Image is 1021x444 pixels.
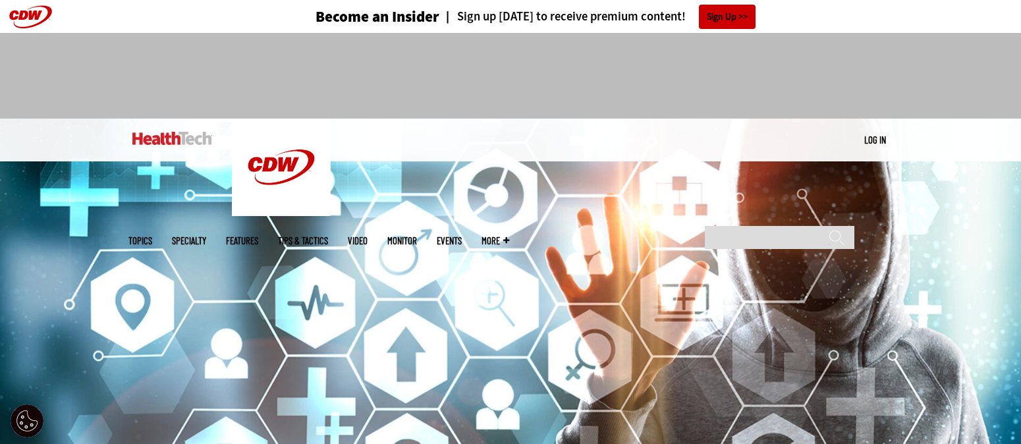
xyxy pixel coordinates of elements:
a: Become an Insider [266,9,439,24]
div: User menu [864,133,886,147]
a: Features [226,236,258,246]
span: Specialty [172,236,206,246]
img: Home [232,119,331,216]
a: MonITor [387,236,417,246]
span: Topics [128,236,152,246]
img: Home [132,132,212,145]
a: Sign up [DATE] to receive premium content! [439,11,686,23]
h3: Become an Insider [316,9,439,24]
a: Sign Up [699,5,756,29]
div: Cookie Settings [11,404,43,437]
a: Video [348,236,368,246]
a: Events [437,236,462,246]
a: Tips & Tactics [278,236,328,246]
button: Open Preferences [11,404,43,437]
iframe: advertisement [271,46,750,105]
span: More [482,236,509,246]
a: Log in [864,134,886,146]
a: CDW [232,206,331,219]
